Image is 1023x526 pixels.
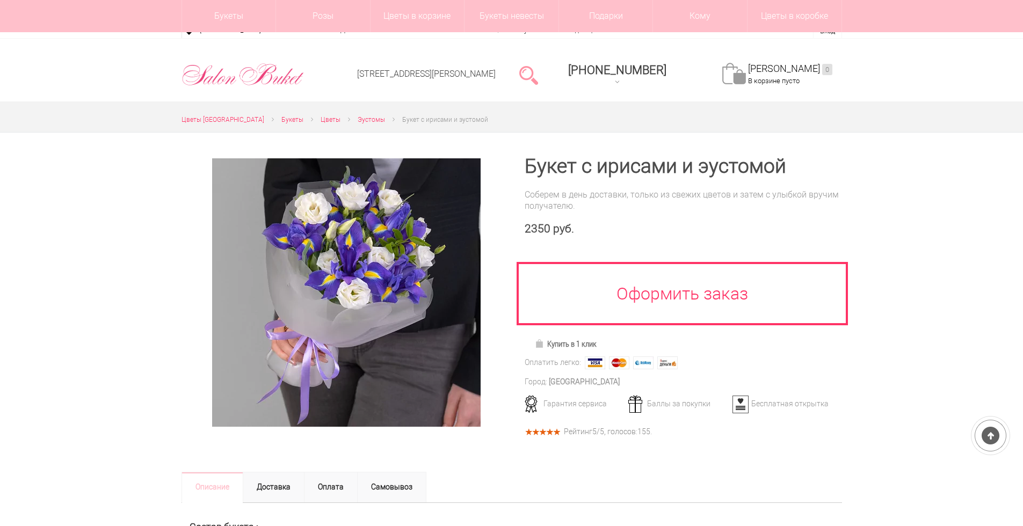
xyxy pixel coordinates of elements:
[525,376,547,388] div: Город:
[525,157,842,176] h1: Букет с ирисами и эустомой
[182,472,243,503] a: Описание
[609,356,629,369] img: MasterCard
[358,114,385,126] a: Эустомы
[402,116,488,123] span: Букет с ирисами и эустомой
[625,399,730,408] div: Баллы за покупки
[357,472,426,503] a: Самовывоз
[281,116,303,123] span: Букеты
[525,357,581,368] div: Оплатить легко:
[568,63,666,77] span: [PHONE_NUMBER]
[748,63,832,75] a: [PERSON_NAME]
[657,356,678,369] img: Яндекс Деньги
[530,337,601,352] a: Купить в 1 клик
[535,339,547,348] img: Купить в 1 клик
[521,399,627,408] div: Гарантия сервиса
[304,472,358,503] a: Оплата
[637,427,650,436] span: 155
[281,114,303,126] a: Букеты
[549,376,620,388] div: [GEOGRAPHIC_DATA]
[517,262,848,325] a: Оформить заказ
[748,77,800,85] span: В корзине пусто
[525,189,842,211] div: Соберем в день доставки, только из свежих цветов и затем с улыбкой вручим получателю.
[182,61,304,89] img: Цветы Нижний Новгород
[321,114,340,126] a: Цветы
[357,69,496,79] a: [STREET_ADDRESS][PERSON_NAME]
[358,116,385,123] span: Эустомы
[822,64,832,75] ins: 0
[243,472,304,503] a: Доставка
[729,399,835,408] div: Бесплатная открытка
[212,158,481,427] img: Букет с ирисами и эустомой
[321,116,340,123] span: Цветы
[182,114,264,126] a: Цветы [GEOGRAPHIC_DATA]
[633,356,654,369] img: Webmoney
[194,158,499,427] a: Увеличить
[562,60,673,90] a: [PHONE_NUMBER]
[592,427,597,436] span: 5
[182,116,264,123] span: Цветы [GEOGRAPHIC_DATA]
[525,222,842,236] div: 2350 руб.
[585,356,605,369] img: Visa
[564,429,652,435] div: Рейтинг /5, голосов: .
